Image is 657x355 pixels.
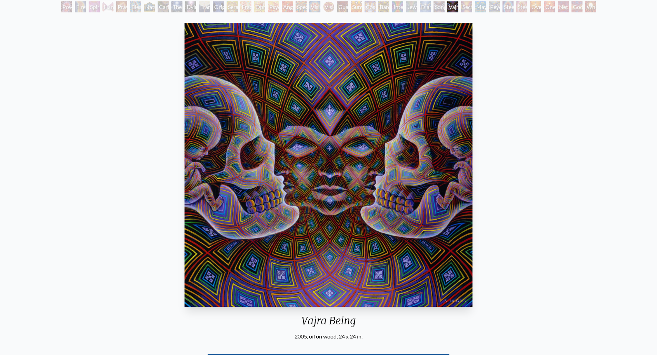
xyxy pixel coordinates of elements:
[461,1,472,12] div: Secret Writing Being
[227,1,238,12] div: Seraphic Transport Docking on the Third Eye
[571,1,583,12] div: Godself
[585,1,596,12] div: White Light
[182,332,475,341] div: 2005, oil on wood, 24 x 24 in.
[282,1,293,12] div: Angel Skin
[130,1,141,12] div: Blessing Hand
[516,1,527,12] div: Steeplehead 2
[199,1,210,12] div: Transfiguration
[434,1,445,12] div: Song of Vajra Being
[489,1,500,12] div: Peyote Being
[309,1,320,12] div: Vision Crystal
[530,1,541,12] div: Oversoul
[75,1,86,12] div: Firewalking
[185,1,196,12] div: Dying
[296,1,307,12] div: Spectral Lotus
[323,1,334,12] div: Vision Crystal Tondo
[502,1,514,12] div: Steeplehead 1
[158,1,169,12] div: Caring
[240,1,251,12] div: Fractal Eyes
[102,1,113,12] div: Hands that See
[144,1,155,12] div: Nature of Mind
[171,1,182,12] div: The Soul Finds It's Way
[447,1,458,12] div: Vajra Being
[378,1,389,12] div: Bardo Being
[544,1,555,12] div: One
[406,1,417,12] div: Jewel Being
[365,1,376,12] div: Cosmic Elf
[475,1,486,12] div: Mayan Being
[182,314,475,332] div: Vajra Being
[89,1,100,12] div: Spirit Animates the Flesh
[268,1,279,12] div: Psychomicrograph of a Fractal Paisley Cherub Feather Tip
[392,1,403,12] div: Interbeing
[185,23,472,307] img: Vajra-Being-2005-Alex-Grey-watermarked.jpg
[558,1,569,12] div: Net of Being
[351,1,362,12] div: Sunyata
[420,1,431,12] div: Diamond Being
[116,1,127,12] div: Praying Hands
[213,1,224,12] div: Original Face
[337,1,348,12] div: Guardian of Infinite Vision
[254,1,265,12] div: Ophanic Eyelash
[61,1,72,12] div: Power to the Peaceful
